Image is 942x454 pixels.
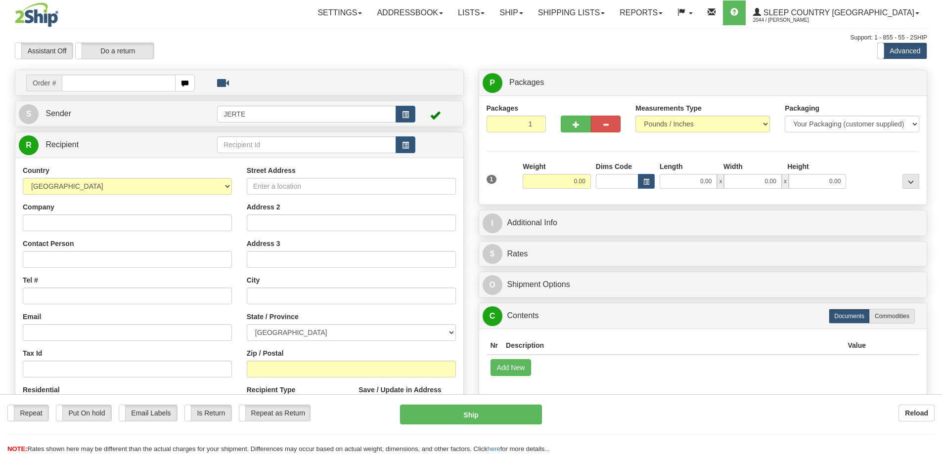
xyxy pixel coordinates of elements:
label: Assistant Off [15,43,73,59]
span: $ [483,244,502,264]
a: P Packages [483,73,924,93]
a: OShipment Options [483,275,924,295]
button: Add New [491,359,532,376]
a: Ship [492,0,530,25]
label: Commodities [869,309,915,324]
input: Recipient Id [217,136,396,153]
th: Value [844,336,870,355]
label: Repeat as Return [239,405,310,421]
span: Packages [509,78,544,86]
label: Width [723,162,743,171]
label: Dims Code [596,162,632,171]
span: O [483,275,502,295]
label: Street Address [247,165,296,175]
a: Lists [450,0,492,25]
a: IAdditional Info [483,213,924,233]
span: x [782,174,789,189]
label: Tel # [23,275,38,285]
th: Nr [487,336,502,355]
label: Is Return [185,405,231,421]
label: Company [23,202,54,212]
div: Support: 1 - 855 - 55 - 2SHIP [15,34,927,42]
span: Order # [26,75,62,91]
span: x [717,174,724,189]
a: here [488,445,500,453]
label: Put On hold [56,405,111,421]
span: NOTE: [7,445,27,453]
a: $Rates [483,244,924,264]
a: Sleep Country [GEOGRAPHIC_DATA] 2044 / [PERSON_NAME] [746,0,927,25]
label: Tax Id [23,348,42,358]
a: Addressbook [369,0,450,25]
span: S [19,104,39,124]
input: Sender Id [217,106,396,123]
span: P [483,73,502,93]
label: Residential [23,385,60,395]
label: Measurements Type [635,103,702,113]
a: CContents [483,306,924,326]
a: Reports [612,0,670,25]
iframe: chat widget [919,176,941,277]
label: Repeat [8,405,48,421]
div: ... [902,174,919,189]
button: Reload [898,405,935,421]
label: Email Labels [119,405,177,421]
label: Do a return [76,43,154,59]
a: S Sender [19,104,217,124]
label: State / Province [247,312,299,322]
b: Reload [905,409,928,417]
img: logo2044.jpg [15,2,58,27]
label: Country [23,165,49,175]
label: Zip / Postal [247,348,284,358]
label: Address 3 [247,239,280,248]
label: Weight [523,162,545,171]
label: Height [787,162,809,171]
label: Contact Person [23,239,74,248]
span: C [483,306,502,326]
a: Settings [310,0,369,25]
th: Description [502,336,844,355]
span: I [483,213,502,233]
span: R [19,135,39,155]
label: Email [23,312,41,322]
label: Recipient Type [247,385,296,395]
label: Advanced [878,43,927,59]
label: Save / Update in Address Book [359,385,455,405]
label: Address 2 [247,202,280,212]
a: R Recipient [19,135,195,155]
label: City [247,275,260,285]
span: 2044 / [PERSON_NAME] [753,15,827,25]
span: 1 [487,175,497,184]
input: Enter a location [247,178,456,195]
span: Sleep Country [GEOGRAPHIC_DATA] [761,8,914,17]
span: Sender [45,109,71,118]
span: Recipient [45,140,79,149]
label: Packages [487,103,519,113]
a: Shipping lists [531,0,612,25]
label: Length [660,162,683,171]
label: Documents [829,309,870,324]
label: Packaging [785,103,819,113]
button: Ship [400,405,542,424]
